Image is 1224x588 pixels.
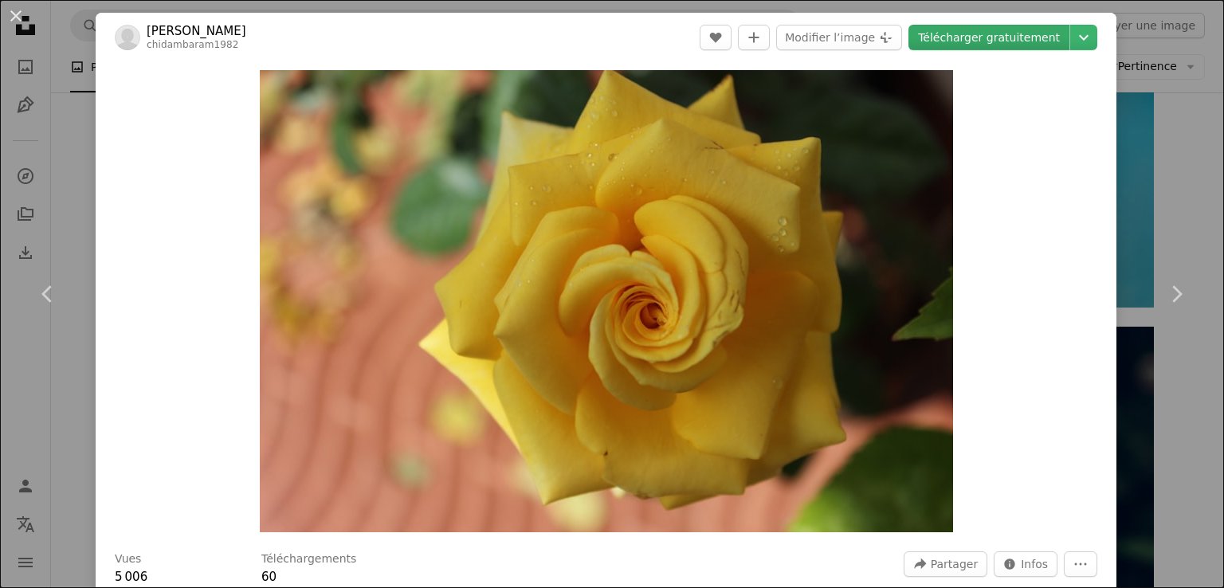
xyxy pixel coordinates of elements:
span: Partager [931,552,978,576]
a: Suivant [1128,218,1224,370]
img: Accéder au profil de Chidambara Kumar [115,25,140,50]
a: chidambaram1982 [147,39,238,50]
img: une rose jaune avec des gouttelettes d’eau dessus [260,70,953,532]
h3: Téléchargements [261,551,356,567]
button: Ajouter à la collection [738,25,770,50]
button: Modifier l’image [776,25,902,50]
button: Statistiques de cette image [994,551,1057,577]
button: Choisissez la taille de téléchargement [1070,25,1097,50]
button: J’aime [700,25,732,50]
span: 5 006 [115,570,147,584]
button: Zoom sur cette image [260,70,953,532]
button: Plus d’actions [1064,551,1097,577]
a: Télécharger gratuitement [908,25,1069,50]
h3: Vues [115,551,141,567]
span: Infos [1021,552,1048,576]
button: Partager cette image [904,551,987,577]
a: [PERSON_NAME] [147,23,246,39]
span: 60 [261,570,277,584]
